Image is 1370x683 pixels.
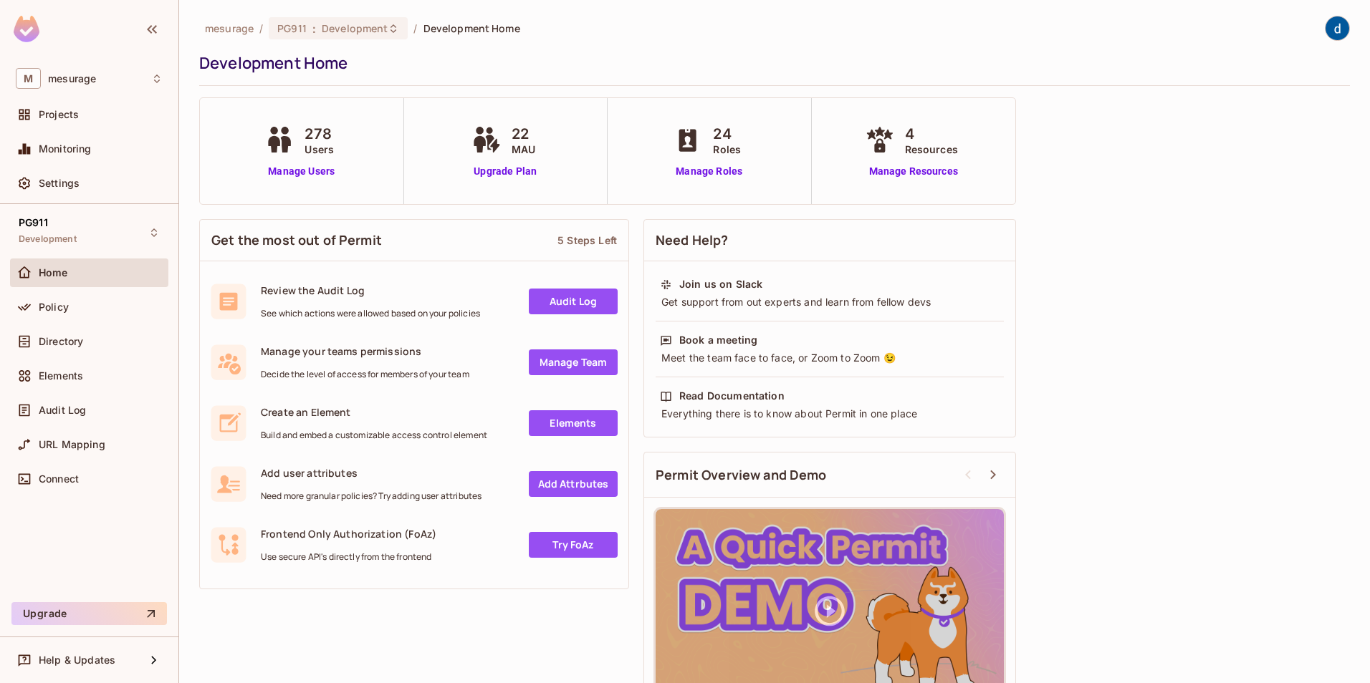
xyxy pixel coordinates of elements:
[39,143,92,155] span: Monitoring
[322,21,388,35] span: Development
[19,217,48,228] span: PG911
[512,142,535,157] span: MAU
[656,231,729,249] span: Need Help?
[19,233,77,245] span: Development
[905,142,958,157] span: Resources
[39,301,69,313] span: Policy
[261,344,469,358] span: Manage your teams permissions
[713,142,741,157] span: Roles
[261,466,482,480] span: Add user attributes
[39,109,79,120] span: Projects
[48,73,96,84] span: Workspace: mesurage
[423,21,520,35] span: Development Home
[312,23,317,34] span: :
[529,410,618,436] a: Elements
[277,21,307,35] span: PG911
[660,407,1000,421] div: Everything there is to know about Permit in one place
[529,532,618,558] a: Try FoAz
[262,164,341,179] a: Manage Users
[259,21,263,35] li: /
[713,123,741,145] span: 24
[305,123,334,145] span: 278
[529,289,618,314] a: Audit Log
[39,267,68,278] span: Home
[261,430,487,441] span: Build and embed a customizable access control element
[512,123,535,145] span: 22
[261,284,480,297] span: Review the Audit Log
[679,277,762,291] div: Join us on Slack
[211,231,382,249] span: Get the most out of Permit
[529,471,618,497] a: Add Attrbutes
[660,351,1000,365] div: Meet the team face to face, or Zoom to Zoom 😉
[39,178,80,189] span: Settings
[469,164,542,179] a: Upgrade Plan
[679,333,757,347] div: Book a meeting
[39,370,83,382] span: Elements
[557,233,617,247] div: 5 Steps Left
[305,142,334,157] span: Users
[261,308,480,319] span: See which actions were allowed based on your policies
[413,21,417,35] li: /
[261,527,436,541] span: Frontend Only Authorization (FoAz)
[16,68,41,89] span: M
[39,336,83,347] span: Directory
[199,52,1343,74] div: Development Home
[261,490,482,502] span: Need more granular policies? Try adding user attributes
[656,466,827,484] span: Permit Overview and Demo
[261,405,487,419] span: Create an Element
[679,389,785,403] div: Read Documentation
[39,405,86,416] span: Audit Log
[529,349,618,375] a: Manage Team
[1326,16,1349,40] img: dev 911gcl
[660,295,1000,309] div: Get support from out experts and learn from fellow devs
[205,21,254,35] span: the active workspace
[670,164,748,179] a: Manage Roles
[862,164,965,179] a: Manage Resources
[905,123,958,145] span: 4
[11,602,167,625] button: Upgrade
[39,439,105,450] span: URL Mapping
[39,473,79,485] span: Connect
[261,369,469,380] span: Decide the level of access for members of your team
[39,654,115,666] span: Help & Updates
[14,16,39,42] img: SReyMgAAAABJRU5ErkJggg==
[261,551,436,563] span: Use secure API's directly from the frontend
